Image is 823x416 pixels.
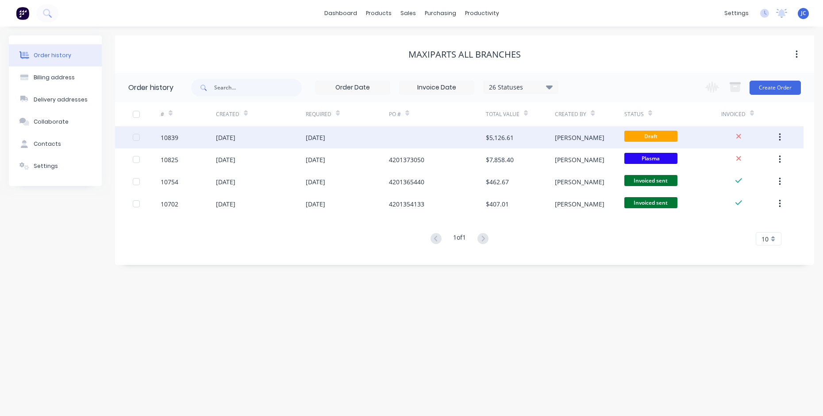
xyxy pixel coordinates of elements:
input: Search... [214,79,302,97]
div: productivity [461,7,504,20]
div: settings [720,7,753,20]
div: 10702 [161,199,178,209]
div: Contacts [34,140,61,148]
button: Contacts [9,133,102,155]
div: [PERSON_NAME] [555,155,604,164]
div: Created [216,102,306,126]
div: [DATE] [216,155,235,164]
span: Plasma [624,153,677,164]
div: Total Value [486,110,519,118]
div: Required [306,102,389,126]
div: Created By [555,102,624,126]
div: Total Value [486,102,555,126]
span: Draft [624,131,677,142]
div: Status [624,102,721,126]
div: Billing address [34,74,75,82]
div: PO # [389,110,401,118]
div: Order history [34,51,71,59]
button: Settings [9,155,102,177]
span: JC [801,9,806,17]
div: $7,858.40 [486,155,514,164]
div: 1 of 1 [453,233,466,245]
div: 10754 [161,177,178,187]
div: products [362,7,396,20]
div: 4201354133 [389,199,424,209]
div: # [161,110,164,118]
div: [DATE] [306,155,325,164]
span: Invoiced sent [624,197,677,208]
div: 10839 [161,133,178,142]
button: Collaborate [9,111,102,133]
div: $462.67 [486,177,509,187]
div: [PERSON_NAME] [555,199,604,209]
div: Collaborate [34,118,69,126]
div: Settings [34,162,58,170]
div: [DATE] [306,199,325,209]
div: Maxiparts All BRANCHES [408,49,521,60]
a: dashboard [320,7,362,20]
button: Billing address [9,66,102,89]
div: 26 Statuses [484,82,558,92]
button: Create Order [750,81,801,95]
div: purchasing [420,7,461,20]
div: Invoiced [721,110,746,118]
div: [DATE] [216,177,235,187]
div: Created By [555,110,586,118]
div: Invoiced [721,102,777,126]
div: sales [396,7,420,20]
div: 10825 [161,155,178,164]
div: [DATE] [306,177,325,187]
div: 4201373050 [389,155,424,164]
button: Delivery addresses [9,89,102,111]
div: Status [624,110,644,118]
div: Delivery addresses [34,96,88,104]
input: Order Date [315,81,390,94]
button: Order history [9,44,102,66]
div: 4201365440 [389,177,424,187]
div: [PERSON_NAME] [555,133,604,142]
div: [DATE] [306,133,325,142]
div: [DATE] [216,199,235,209]
div: $5,126.61 [486,133,514,142]
div: [DATE] [216,133,235,142]
div: [PERSON_NAME] [555,177,604,187]
div: Required [306,110,331,118]
div: # [161,102,216,126]
span: 10 [761,234,769,244]
div: Order history [128,82,173,93]
div: Created [216,110,239,118]
div: $407.01 [486,199,509,209]
div: PO # [389,102,486,126]
input: Invoice Date [400,81,474,94]
img: Factory [16,7,29,20]
span: Invoiced sent [624,175,677,186]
